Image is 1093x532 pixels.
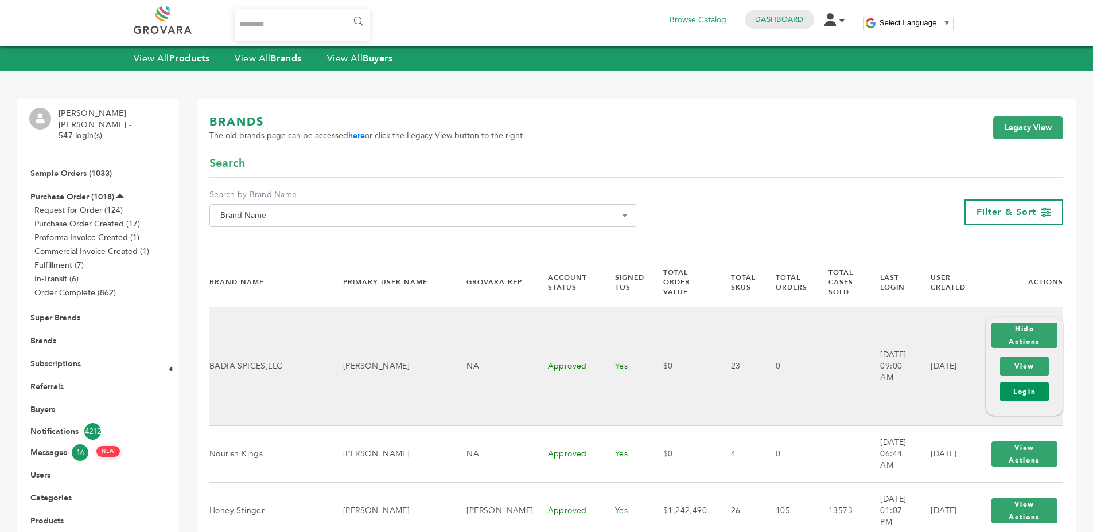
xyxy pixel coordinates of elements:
a: Browse Catalog [670,14,726,26]
td: Yes [601,425,649,482]
td: BADIA SPICES,LLC [209,307,329,425]
h1: BRANDS [209,114,523,130]
td: [DATE] [916,307,971,425]
th: Total Orders [761,258,814,307]
span: Brand Name [209,204,636,227]
th: Total Cases Sold [814,258,866,307]
td: Approved [534,307,601,425]
span: The old brands page can be accessed or click the Legacy View button to the right [209,130,523,142]
a: Legacy View [993,116,1063,139]
td: [PERSON_NAME] [329,307,452,425]
td: Approved [534,425,601,482]
a: Purchase Order Created (17) [34,218,140,229]
td: 4 [717,425,761,482]
span: ▼ [943,18,951,27]
a: Order Complete (862) [34,287,116,298]
a: View AllProducts [134,52,210,65]
td: Yes [601,307,649,425]
strong: Products [169,52,209,65]
td: 0 [761,425,814,482]
li: [PERSON_NAME] [PERSON_NAME] - 547 login(s) [59,108,158,142]
a: Brands [30,335,56,346]
th: Primary User Name [329,258,452,307]
strong: Brands [270,52,301,65]
a: Subscriptions [30,358,81,369]
a: View AllBuyers [327,52,393,65]
a: Commercial Invoice Created (1) [34,246,149,257]
a: Sample Orders (1033) [30,168,112,179]
a: Categories [30,492,72,503]
td: NA [452,425,533,482]
td: Nourish Kings [209,425,329,482]
td: NA [452,307,533,425]
th: Signed TOS [601,258,649,307]
a: Super Brands [30,312,80,323]
td: [PERSON_NAME] [329,425,452,482]
a: Purchase Order (1018) [30,191,114,202]
th: Last Login [866,258,916,307]
span: Brand Name [216,208,630,224]
th: User Created [916,258,971,307]
td: $0 [649,307,717,425]
th: Account Status [534,258,601,307]
a: Messages16 NEW [30,444,147,461]
a: Request for Order (124) [34,205,123,216]
a: Dashboard [755,14,803,25]
th: Grovara Rep [452,258,533,307]
td: [DATE] [916,425,971,482]
a: Fulfillment (7) [34,260,84,271]
a: Products [30,515,64,526]
th: Actions [971,258,1063,307]
td: 0 [761,307,814,425]
a: Select Language​ [880,18,951,27]
a: In-Transit (6) [34,273,79,284]
td: $0 [649,425,717,482]
td: [DATE] 09:00 AM [866,307,916,425]
span: Search [209,155,245,171]
a: Proforma Invoice Created (1) [34,232,139,243]
span: NEW [96,446,120,457]
button: View Actions [991,441,1057,467]
a: View AllBrands [235,52,302,65]
img: profile.png [29,108,51,130]
th: Total Order Value [649,258,717,307]
a: View [1000,357,1049,376]
th: Brand Name [209,258,329,307]
a: Login [1000,382,1049,401]
a: Buyers [30,404,55,415]
label: Search by Brand Name [209,189,636,201]
button: Hide Actions [991,323,1057,348]
span: 4212 [84,423,101,440]
a: Referrals [30,381,64,392]
span: 16 [72,444,88,461]
strong: Buyers [363,52,392,65]
a: Users [30,470,50,480]
td: 23 [717,307,761,425]
td: [DATE] 06:44 AM [866,425,916,482]
button: View Actions [991,498,1057,523]
th: Total SKUs [717,258,761,307]
input: Search... [235,9,371,41]
a: Notifications4212 [30,423,147,440]
span: Select Language [880,18,937,27]
span: Filter & Sort [977,206,1036,218]
a: here [348,130,365,141]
